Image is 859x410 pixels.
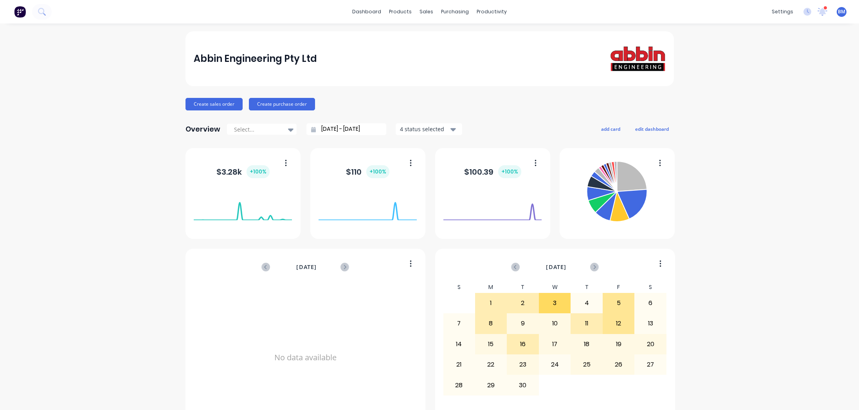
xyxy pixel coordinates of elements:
[571,314,602,333] div: 11
[437,6,473,18] div: purchasing
[507,314,538,333] div: 9
[635,334,666,354] div: 20
[14,6,26,18] img: Factory
[539,282,571,293] div: W
[475,355,507,374] div: 22
[400,125,449,133] div: 4 status selected
[416,6,437,18] div: sales
[507,293,538,313] div: 2
[475,314,507,333] div: 8
[539,293,571,313] div: 3
[475,334,507,354] div: 15
[539,334,571,354] div: 17
[247,165,270,178] div: + 100 %
[443,375,475,395] div: 28
[443,334,475,354] div: 14
[630,124,674,134] button: edit dashboard
[475,282,507,293] div: M
[185,121,220,137] div: Overview
[366,165,389,178] div: + 100 %
[475,293,507,313] div: 1
[539,355,571,374] div: 24
[443,314,475,333] div: 7
[546,263,566,271] span: [DATE]
[296,263,317,271] span: [DATE]
[396,123,462,135] button: 4 status selected
[603,293,634,313] div: 5
[571,334,602,354] div: 18
[571,355,602,374] div: 25
[443,355,475,374] div: 21
[507,282,539,293] div: T
[194,51,317,67] div: Abbin Engineering Pty Ltd
[603,282,635,293] div: F
[768,6,797,18] div: settings
[838,8,845,15] span: BM
[539,314,571,333] div: 10
[635,314,666,333] div: 13
[385,6,416,18] div: products
[473,6,511,18] div: productivity
[571,293,602,313] div: 4
[571,282,603,293] div: T
[635,293,666,313] div: 6
[475,375,507,395] div: 29
[443,282,475,293] div: S
[610,46,665,71] img: Abbin Engineering Pty Ltd
[249,98,315,110] button: Create purchase order
[346,165,389,178] div: $ 110
[498,165,521,178] div: + 100 %
[348,6,385,18] a: dashboard
[507,355,538,374] div: 23
[464,165,521,178] div: $ 100.39
[185,98,243,110] button: Create sales order
[603,334,634,354] div: 19
[216,165,270,178] div: $ 3.28k
[507,334,538,354] div: 16
[596,124,625,134] button: add card
[634,282,666,293] div: S
[603,314,634,333] div: 12
[603,355,634,374] div: 26
[635,355,666,374] div: 27
[507,375,538,395] div: 30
